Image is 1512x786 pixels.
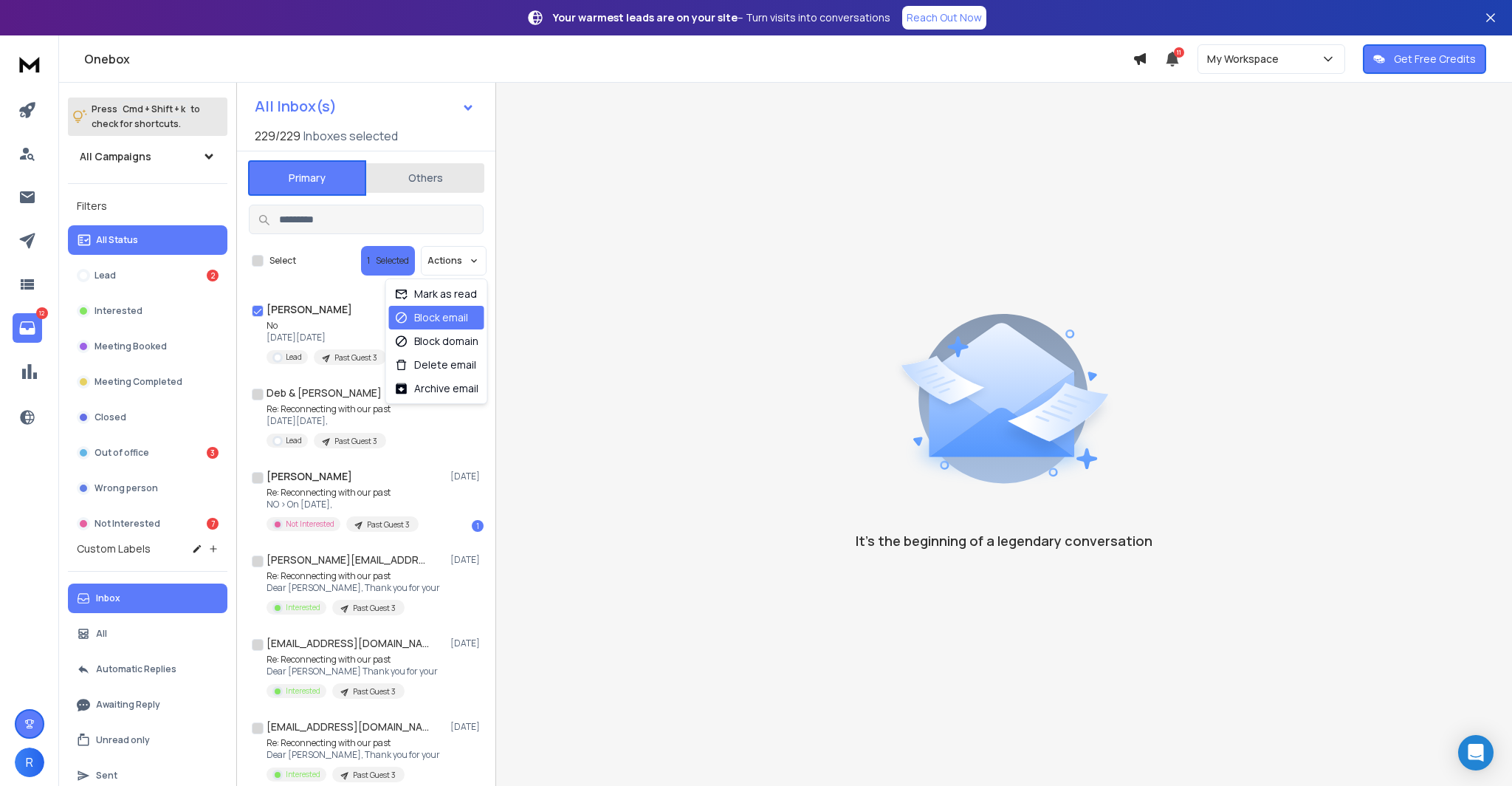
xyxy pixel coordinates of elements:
span: 229 / 229 [255,127,300,145]
div: Block email [395,310,468,325]
strong: Your warmest leads are on your site [553,10,738,24]
p: All [96,628,107,640]
p: Inbox [96,592,120,604]
p: No [267,320,386,332]
p: Re: Reconnecting with our past [267,570,440,582]
div: Open Intercom Messenger [1458,735,1494,770]
div: 7 [207,518,219,530]
span: R [15,748,44,777]
p: Not Interested [94,518,160,530]
p: Get Free Credits [1394,52,1476,66]
button: Others [366,162,484,194]
p: Dear [PERSON_NAME], Thank you for your [267,582,440,594]
h1: [PERSON_NAME][EMAIL_ADDRESS][PERSON_NAME][DOMAIN_NAME] [267,553,429,567]
p: Selected [376,255,409,267]
p: Reach Out Now [907,10,982,25]
span: 11 [1174,47,1184,58]
p: [DATE] [450,638,484,649]
div: 2 [207,270,219,281]
p: Actions [427,255,462,267]
p: Lead [286,352,302,363]
p: [DATE][DATE] [267,332,386,344]
h3: Inboxes selected [303,127,398,145]
p: Re: Reconnecting with our past [267,487,419,499]
p: [DATE] [450,721,484,733]
img: logo [15,50,44,78]
h1: Onebox [84,50,1133,68]
p: Not Interested [286,519,334,530]
p: Lead [94,270,116,281]
p: Past Guest 3 [367,519,410,530]
p: Press to check for shortcuts. [92,102,200,131]
label: Select [269,255,296,267]
p: Interested [286,769,320,780]
p: Sent [96,770,117,782]
p: [DATE] [450,471,484,482]
p: [DATE][DATE], [267,415,391,427]
p: 12 [36,307,48,319]
h3: Custom Labels [77,541,151,556]
div: 1 [472,520,484,532]
p: My Workspace [1207,52,1285,66]
p: It’s the beginning of a legendary conversation [856,530,1152,551]
p: [DATE] [450,554,484,566]
p: Past Guest 3 [353,686,396,697]
p: Automatic Replies [96,663,176,675]
p: Interested [286,686,320,697]
button: Primary [248,160,366,196]
p: – Turn visits into conversations [553,10,890,25]
p: Interested [286,602,320,613]
p: Interested [94,305,142,317]
p: Re: Reconnecting with our past [267,403,391,415]
p: All Status [96,234,138,246]
h1: [EMAIL_ADDRESS][DOMAIN_NAME] [267,720,429,734]
p: Meeting Completed [94,376,182,388]
p: Past Guest 3 [334,436,377,447]
p: Meeting Booked [94,341,167,352]
p: NO > On [DATE], [267,499,419,510]
p: Past Guest 3 [353,603,396,614]
p: Awaiting Reply [96,699,160,711]
p: Lead [286,435,302,446]
h1: All Inbox(s) [255,99,337,114]
div: Delete email [395,358,476,372]
p: Past Guest 3 [334,352,377,363]
p: Re: Reconnecting with our past [267,654,438,666]
p: Re: Reconnecting with our past [267,737,440,749]
h1: [PERSON_NAME] [267,302,352,317]
h1: [PERSON_NAME] [267,469,352,484]
div: 3 [207,447,219,459]
span: Cmd + Shift + k [120,100,188,117]
div: Block domain [395,334,478,349]
h1: [EMAIL_ADDRESS][DOMAIN_NAME] [267,636,429,651]
p: Out of office [94,447,149,459]
h3: Filters [68,196,227,216]
h1: Deb & [PERSON_NAME] [267,386,382,400]
span: 1 [367,255,370,267]
p: Closed [94,411,126,423]
h1: All Campaigns [80,149,151,164]
p: Dear [PERSON_NAME], Thank you for your [267,749,440,761]
p: Unread only [96,734,150,746]
div: Mark as read [395,287,477,301]
p: Past Guest 3 [353,770,396,781]
div: Archive email [395,381,478,396]
p: Wrong person [94,482,158,494]
p: Dear [PERSON_NAME] Thank you for your [267,666,438,677]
